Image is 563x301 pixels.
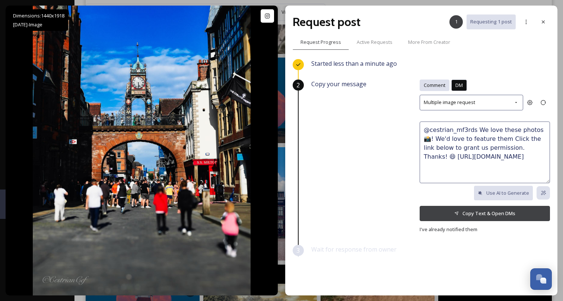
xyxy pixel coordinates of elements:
[13,21,42,28] span: [DATE] - Image
[293,13,360,31] h2: Request post
[300,39,341,46] span: Request Progress
[530,268,552,290] button: Open Chat
[420,206,550,221] button: Copy Text & Open DMs
[33,6,251,295] img: … No place like home, my fair City…. #chester #chesterbid #cheshire #panasonicgx7 #leica #lumix
[311,80,366,88] span: Copy your message
[455,18,458,25] span: 1
[424,82,445,89] span: Comment
[420,122,550,183] textarea: @cestrian_mf3rds We love these photos 📸! We'd love to feature them Click the link below to grant ...
[296,81,300,90] span: 2
[420,226,477,233] span: I've already notified them
[357,39,392,46] span: Active Requests
[467,14,516,29] button: Requesting 1 post
[474,186,533,200] button: Use AI to Generate
[455,82,463,89] span: DM
[13,12,64,19] span: Dimensions: 1440 x 1918
[296,246,300,255] span: 3
[408,39,450,46] span: More From Creator
[424,99,475,106] span: Multiple image request
[311,59,397,68] span: Started less than a minute ago
[311,245,397,253] span: Wait for response from owner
